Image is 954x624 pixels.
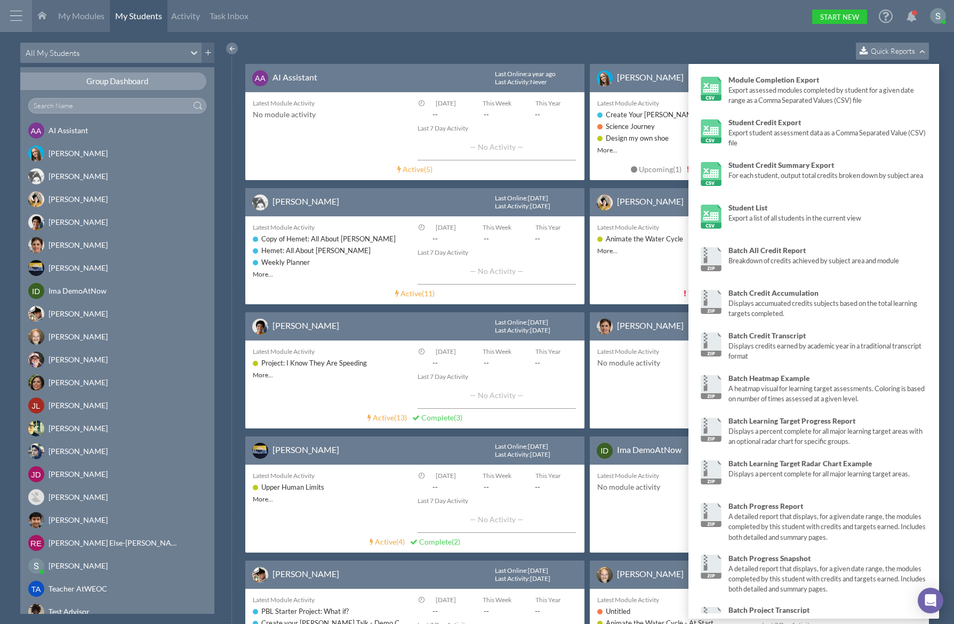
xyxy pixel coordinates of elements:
span: RE [30,539,42,548]
span: ID [600,446,608,455]
a: AI Assistant [272,72,317,82]
span: Last Activity [495,450,528,458]
a: More... [253,270,273,278]
span: -- [421,605,450,617]
a: To Review(2) [687,165,733,174]
a: [PERSON_NAME] [617,72,684,82]
span: -- [421,481,450,492]
a: Active(11) [395,289,435,298]
span: AA [30,126,41,135]
span: This Week [483,223,511,231]
span: This Year [535,596,561,604]
span: My Modules [58,11,105,21]
span: -- [472,109,501,120]
div: : [DATE] [495,327,550,334]
div: Latest Module Activity [253,594,412,605]
a: To Review(1) [684,289,730,298]
a: [PERSON_NAME] [20,419,215,437]
div: : a year ago [495,70,560,78]
div: Breakdown of credits achieved by subject area and module [728,256,929,266]
a: [PERSON_NAME] [20,144,215,162]
a: [PERSON_NAME] [272,196,339,206]
div: — No Activity — [418,382,576,409]
strong: Student List [728,204,767,212]
a: Active(13) [367,413,407,422]
a: AAAI Assistant [20,121,215,139]
span: This Week [483,596,511,604]
img: link [699,375,723,399]
a: [PERSON_NAME] [20,305,215,322]
div: [PERSON_NAME] [49,354,179,365]
img: image [28,329,44,345]
a: [PERSON_NAME] [617,196,684,206]
strong: Batch Progress Snapshot [728,554,811,563]
div: [PERSON_NAME] [49,239,179,250]
img: ACg8ocKKX03B5h8i416YOfGGRvQH7qkhkMU_izt_hUWC0FdG_LDggA=s96-c [930,8,946,24]
span: AA [255,74,266,83]
div: All My Students [26,47,79,59]
div: Last 7 Day Activity [418,495,577,506]
div: [PERSON_NAME] [49,193,179,205]
div: Latest Module Activity [253,470,412,481]
a: [PERSON_NAME] [617,569,684,579]
div: A heatmap visual for learning target assessments. Coloring is based on number of times assessed a... [728,384,929,404]
a: JD[PERSON_NAME] [20,465,215,483]
img: image [28,512,44,528]
span: JL [32,401,41,410]
div: [DATE] [421,222,471,233]
span: Last Online [495,566,526,574]
img: image [252,567,268,583]
span: -- [523,605,552,617]
div: Displays accumuated credits subjects based on the total learning targets completed. [728,298,929,319]
div: Latest Module Activity [253,222,412,233]
strong: Module Completion Export [728,76,819,84]
a: [PERSON_NAME] [20,511,215,529]
span: TA [31,585,41,594]
div: [PERSON_NAME] [49,468,179,480]
img: image [28,168,44,184]
img: link [699,333,723,356]
input: Search Name [28,98,207,114]
a: Upper Human Limits [261,483,324,491]
a: More... [597,146,618,154]
a: [PERSON_NAME] [20,488,215,506]
div: Latest Module Activity [597,222,757,233]
a: Ima DemoAtNow [617,444,682,455]
div: Group Dashboard [20,72,207,90]
div: Latest Module Activity [253,98,412,109]
div: No module activity [253,109,412,120]
div: Displays a percent complete for all major learning target areas. [728,469,929,479]
img: link [699,290,723,314]
img: AATXAJyYy1wWvDDLSexgVRO9r8Pi73SjofShwPN2Pd6y=s96-c [28,489,44,505]
div: : [DATE] [495,451,550,458]
div: [DATE] [421,470,471,481]
img: link [699,555,723,579]
img: link [699,460,723,484]
div: [PERSON_NAME] [49,400,179,411]
span: -- [421,357,450,368]
a: Group Dashboard [20,72,215,90]
a: More... [253,371,273,379]
span: Task Inbox [210,11,248,21]
a: [PERSON_NAME] [272,320,339,330]
div: No module activity [597,357,757,368]
span: -- [472,481,501,492]
div: A detailed report that displays, for a given date range, the modules completed by this student wi... [728,564,929,594]
a: [PERSON_NAME] [20,167,215,185]
div: : [DATE] [495,195,552,202]
span: Activity [171,11,200,21]
div: : [DATE] [495,319,552,326]
img: image [28,237,44,253]
img: image [28,214,44,230]
span: -- [421,109,450,120]
img: link [699,247,723,271]
img: image [597,319,613,335]
a: Create Your [PERSON_NAME] Talk----- [606,110,726,119]
a: Animate the Water Cycle [606,234,683,243]
a: Upcoming(1) [631,165,682,174]
div: [PERSON_NAME] [49,514,179,525]
div: [DATE] [421,98,471,109]
span: Last Activity [495,78,528,86]
span: This Year [535,347,561,355]
div: Open Intercom Messenger [918,588,943,613]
